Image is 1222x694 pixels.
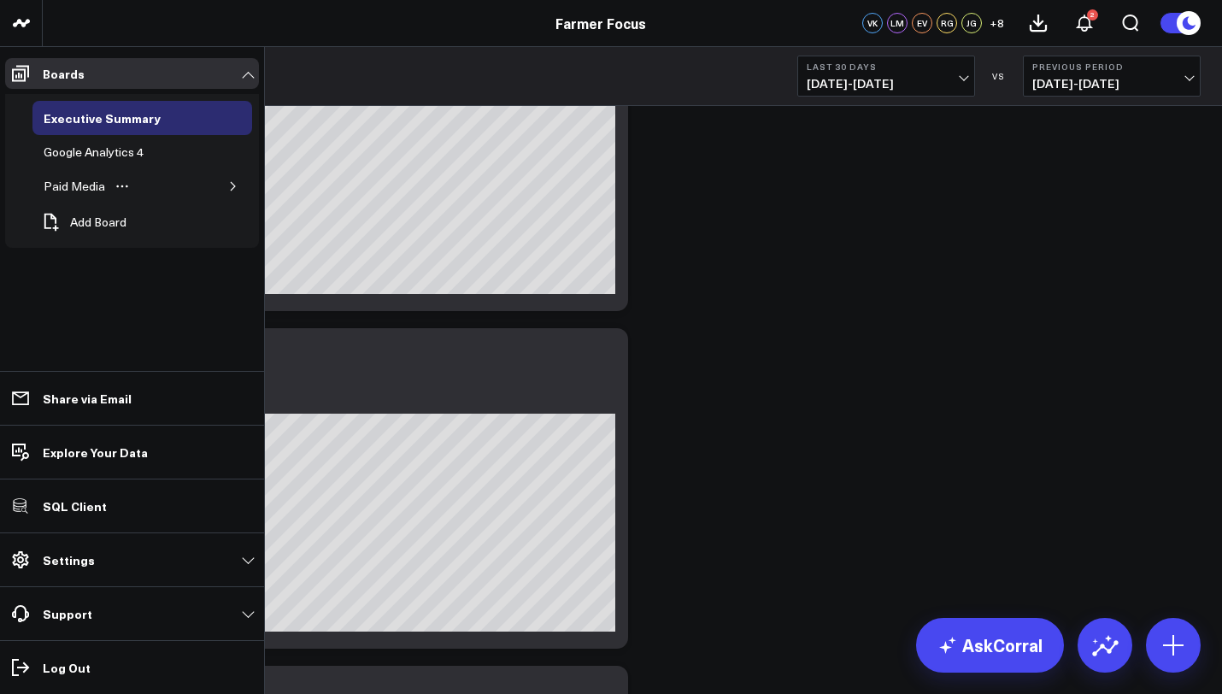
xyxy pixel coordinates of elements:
[43,67,85,80] p: Boards
[109,179,135,193] button: Open board menu
[555,14,646,32] a: Farmer Focus
[70,215,126,229] span: Add Board
[1023,56,1201,97] button: Previous Period[DATE]-[DATE]
[990,17,1004,29] span: + 8
[5,652,259,683] a: Log Out
[5,491,259,521] a: SQL Client
[986,13,1007,33] button: +8
[916,618,1064,673] a: AskCorral
[77,400,615,414] div: Previous: $31.67K
[1032,77,1191,91] span: [DATE] - [DATE]
[43,607,92,620] p: Support
[32,135,180,169] a: Google Analytics 4Open board menu
[43,445,148,459] p: Explore Your Data
[807,77,966,91] span: [DATE] - [DATE]
[1032,62,1191,72] b: Previous Period
[32,169,142,203] a: Paid MediaOpen board menu
[32,101,197,135] a: Executive SummaryOpen board menu
[887,13,908,33] div: LM
[43,391,132,405] p: Share via Email
[807,62,966,72] b: Last 30 Days
[961,13,982,33] div: JG
[937,13,957,33] div: RG
[39,176,109,197] div: Paid Media
[39,108,165,128] div: Executive Summary
[862,13,883,33] div: VK
[912,13,932,33] div: EV
[39,142,148,162] div: Google Analytics 4
[43,499,107,513] p: SQL Client
[1087,9,1098,21] div: 2
[43,661,91,674] p: Log Out
[984,71,1014,81] div: VS
[43,553,95,567] p: Settings
[797,56,975,97] button: Last 30 Days[DATE]-[DATE]
[32,203,135,241] button: Add Board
